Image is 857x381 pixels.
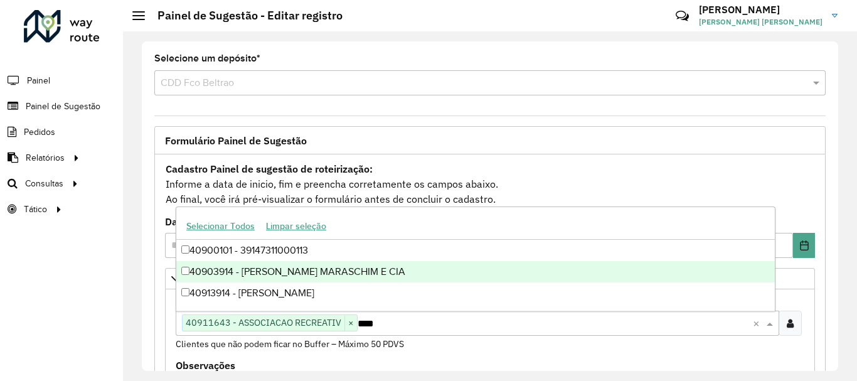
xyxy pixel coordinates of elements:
button: Selecionar Todos [181,217,260,236]
ng-dropdown-panel: Options list [176,207,775,311]
span: Relatórios [26,151,65,164]
button: Choose Date [793,233,815,258]
strong: Cadastro Painel de sugestão de roteirização: [166,163,373,175]
span: Formulário Painel de Sugestão [165,136,307,146]
span: 40911643 - ASSOCIACAO RECREATIV [183,315,344,330]
button: Limpar seleção [260,217,332,236]
label: Observações [176,358,235,373]
span: Tático [24,203,47,216]
span: Painel de Sugestão [26,100,100,113]
span: Painel [27,74,50,87]
a: Priorizar Cliente - Não podem ficar no buffer [165,268,815,289]
div: 40913914 - [PERSON_NAME] [176,282,775,304]
h3: [PERSON_NAME] [699,4,822,16]
div: 40900101 - 39147311000113 [176,240,775,261]
span: Clear all [753,316,764,331]
span: Pedidos [24,126,55,139]
span: × [344,316,357,331]
h2: Painel de Sugestão - Editar registro [145,9,343,23]
span: [PERSON_NAME] [PERSON_NAME] [699,16,822,28]
label: Selecione um depósito [154,51,260,66]
a: Contato Rápido [669,3,696,30]
div: Informe a data de inicio, fim e preencha corretamente os campos abaixo. Ao final, você irá pré-vi... [165,161,815,207]
label: Data de Vigência Inicial [165,214,280,229]
small: Clientes que não podem ficar no Buffer – Máximo 50 PDVS [176,338,404,350]
span: Consultas [25,177,63,190]
div: 40903914 - [PERSON_NAME] MARASCHIM E CIA [176,261,775,282]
